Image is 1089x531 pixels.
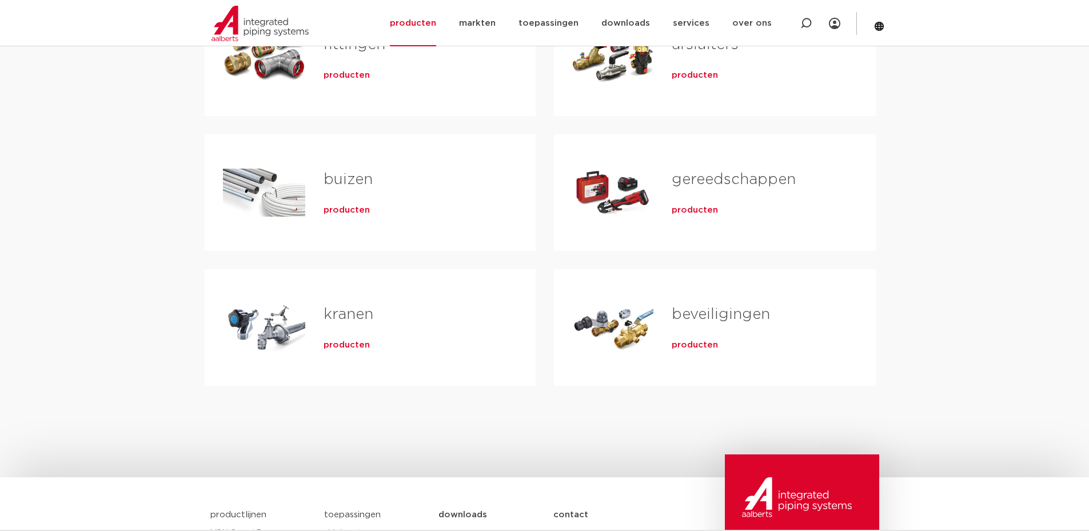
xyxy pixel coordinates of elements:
[324,307,373,322] a: kranen
[438,501,553,529] a: downloads
[553,501,668,529] a: contact
[324,340,370,351] a: producten
[324,510,381,519] a: toepassingen
[672,307,770,322] a: beveiligingen
[672,205,718,216] a: producten
[672,340,718,351] a: producten
[324,37,385,52] a: fittingen
[324,70,370,81] a: producten
[210,510,266,519] a: productlijnen
[324,172,373,187] a: buizen
[672,37,739,52] a: afsluiters
[324,205,370,216] a: producten
[672,70,718,81] a: producten
[672,172,796,187] a: gereedschappen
